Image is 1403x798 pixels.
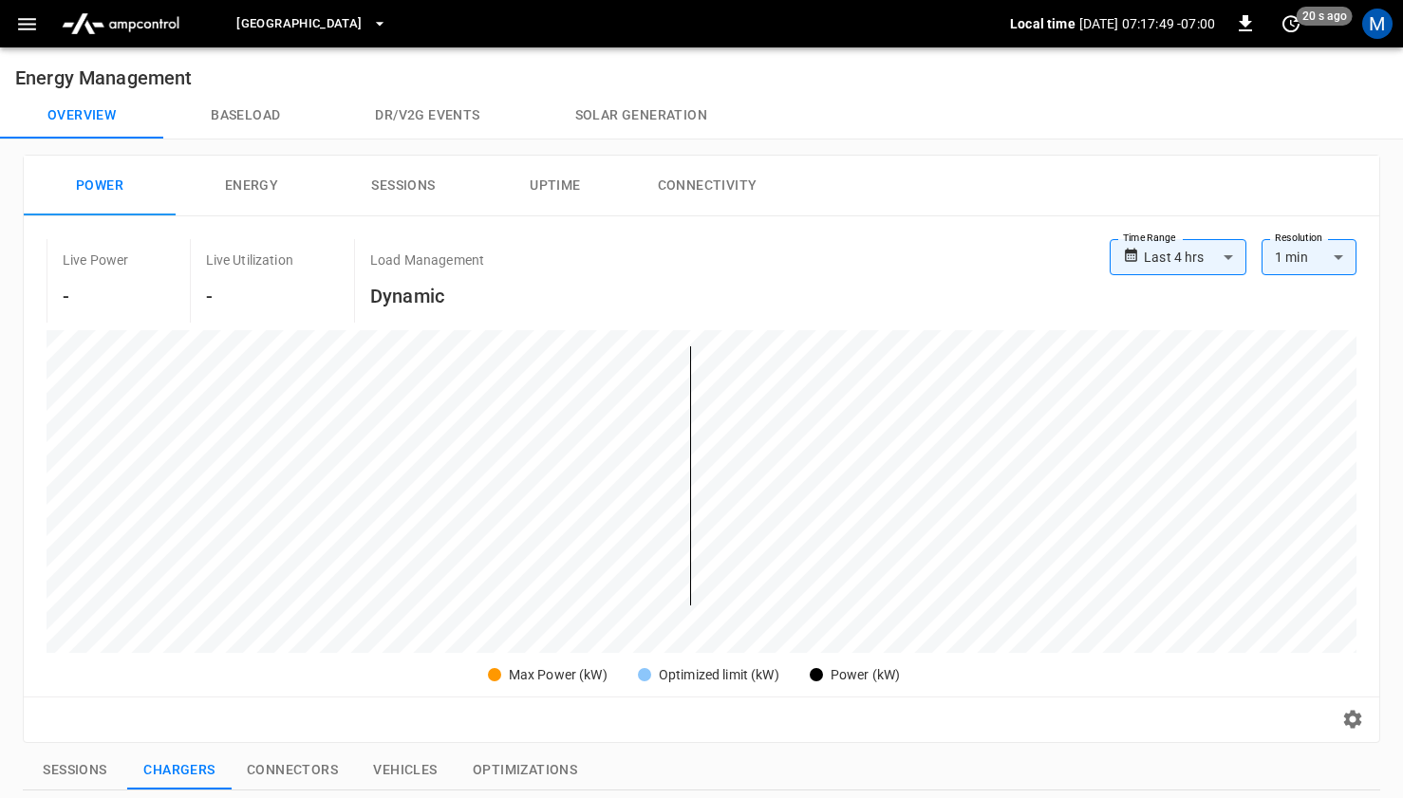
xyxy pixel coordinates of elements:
button: Energy [176,156,327,216]
div: Optimized limit (kW) [659,665,779,685]
div: profile-icon [1362,9,1393,39]
button: show latest sessions [23,751,127,790]
button: show latest charge points [127,751,232,790]
button: Power [24,156,176,216]
p: [DATE] 07:17:49 -07:00 [1079,14,1215,33]
h6: - [206,281,293,311]
div: Last 4 hrs [1144,239,1246,275]
button: set refresh interval [1276,9,1306,39]
p: Live Utilization [206,251,293,269]
button: [GEOGRAPHIC_DATA] [229,6,394,43]
h6: - [63,281,129,311]
button: Baseload [163,93,327,139]
button: Dr/V2G events [327,93,527,139]
label: Time Range [1123,231,1176,246]
img: ampcontrol.io logo [54,6,187,42]
button: show latest vehicles [353,751,458,790]
div: Power (kW) [831,665,901,685]
button: show latest connectors [232,751,353,790]
button: Connectivity [631,156,783,216]
label: Resolution [1275,231,1322,246]
button: Solar generation [528,93,755,139]
div: 1 min [1262,239,1356,275]
span: 20 s ago [1297,7,1353,26]
p: Load Management [370,251,484,269]
button: show latest optimizations [458,751,592,790]
button: Sessions [327,156,479,216]
h6: Dynamic [370,281,484,311]
div: Max Power (kW) [509,665,608,685]
p: Live Power [63,251,129,269]
button: Uptime [479,156,631,216]
span: [GEOGRAPHIC_DATA] [236,13,362,35]
p: Local time [1010,14,1076,33]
